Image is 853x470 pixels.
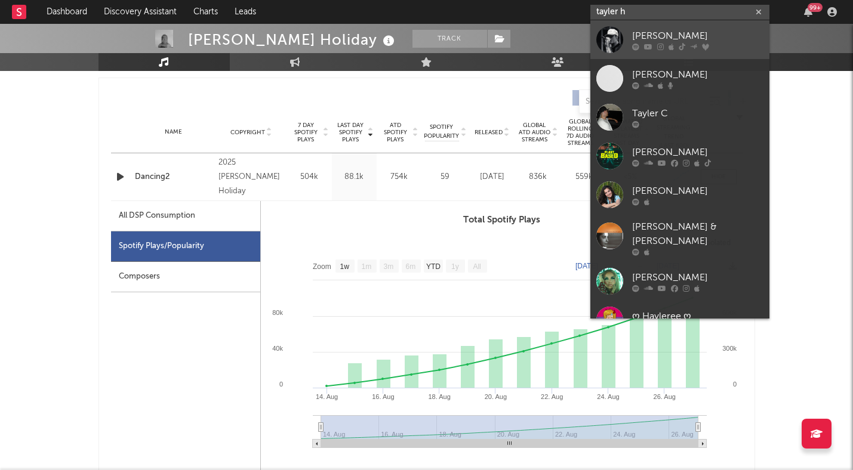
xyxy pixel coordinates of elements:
a: [PERSON_NAME] [590,20,769,59]
text: 0 [732,381,736,388]
text: 14. Aug [315,393,337,400]
span: ATD Spotify Plays [380,122,411,143]
div: 99 + [808,3,823,12]
text: Zoom [313,262,331,271]
text: 0 [279,381,282,388]
div: 2025 [PERSON_NAME] Holiday [218,156,284,199]
div: [PERSON_NAME] [632,145,763,159]
div: 88.1k [335,171,374,183]
text: 40k [272,345,283,352]
text: [DATE] [575,262,598,270]
span: 7 Day Spotify Plays [290,122,322,143]
text: 300k [722,345,737,352]
div: Composers [111,262,260,292]
div: 504k [290,171,329,183]
span: Global Rolling 7D Audio Streams [564,118,597,147]
div: [PERSON_NAME] [632,270,763,285]
div: All DSP Consumption [119,209,195,223]
text: 26. Aug [653,393,675,400]
div: Name [135,128,213,137]
text: 20. Aug [484,393,506,400]
text: 6m [405,262,415,271]
div: 754k [380,171,418,183]
span: Global ATD Audio Streams [518,122,551,143]
span: Spotify Popularity [424,123,459,141]
a: [PERSON_NAME] [590,137,769,175]
text: 24. Aug [597,393,619,400]
div: 59 [424,171,466,183]
div: [PERSON_NAME] [632,184,763,198]
div: Spotify Plays/Popularity [111,231,260,262]
div: Tayler C [632,106,763,120]
div: [PERSON_NAME] [632,67,763,82]
div: [PERSON_NAME] Holiday [188,30,398,50]
text: 1y [451,262,459,271]
span: Copyright [230,129,265,136]
text: 80k [272,309,283,316]
text: 1w [340,262,349,271]
a: Dancing2 [135,171,213,183]
div: [PERSON_NAME] [632,29,763,43]
a: ღ Hayleree ღ [590,301,769,339]
text: 18. Aug [428,393,450,400]
text: 1m [361,262,371,271]
a: [PERSON_NAME] [590,262,769,301]
span: Released [475,129,503,136]
text: 16. Aug [372,393,394,400]
a: Tayler C [590,98,769,137]
text: All [473,262,481,271]
div: [PERSON_NAME] & [PERSON_NAME] [632,220,763,249]
div: All DSP Consumption [111,201,260,231]
h3: Total Spotify Plays [261,213,743,227]
input: Search for artists [590,5,769,20]
button: 99+ [804,7,812,17]
a: [PERSON_NAME] [590,59,769,98]
a: [PERSON_NAME] & [PERSON_NAME] [590,214,769,262]
span: Last Day Spotify Plays [335,122,367,143]
div: 836k [518,171,558,183]
input: Search by song name or URL [580,97,706,107]
div: [DATE] [472,171,512,183]
div: 559k [564,171,604,183]
button: Track [412,30,487,48]
div: ღ Hayleree ღ [632,309,763,323]
text: 22. Aug [541,393,563,400]
text: 3m [383,262,393,271]
text: YTD [426,262,440,271]
a: [PERSON_NAME] [590,175,769,214]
